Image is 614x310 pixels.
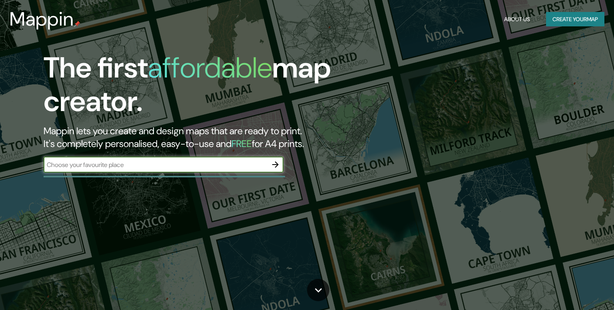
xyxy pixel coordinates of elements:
[44,125,351,150] h2: Mappin lets you create and design maps that are ready to print. It's completely personalised, eas...
[546,12,604,27] button: Create yourmap
[44,160,267,169] input: Choose your favourite place
[44,51,351,125] h1: The first map creator.
[10,8,74,30] h3: Mappin
[74,21,80,27] img: mappin-pin
[148,49,272,86] h1: affordable
[501,12,533,27] button: About Us
[231,137,252,150] h5: FREE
